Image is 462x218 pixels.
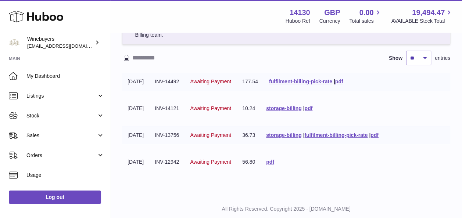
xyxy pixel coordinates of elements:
span: Awaiting Payment [190,132,231,138]
span: 0.00 [359,8,374,18]
a: pdf [266,159,274,165]
span: | [303,105,304,111]
td: INV-14121 [149,99,185,117]
span: | [334,79,335,84]
span: | [369,132,370,138]
td: [DATE] [122,153,149,171]
span: Awaiting Payment [190,105,231,111]
p: All Rights Reserved. Copyright 2025 - [DOMAIN_NAME] [116,206,456,212]
span: Listings [26,92,97,99]
span: [EMAIL_ADDRESS][DOMAIN_NAME] [27,43,108,49]
span: Awaiting Payment [190,159,231,165]
td: 10.24 [237,99,261,117]
span: entries [435,55,450,62]
span: Stock [26,112,97,119]
a: fulfilment-billing-pick-rate [269,79,332,84]
a: storage-billing [266,132,301,138]
a: Log out [9,190,101,204]
td: 36.73 [237,126,261,144]
div: Huboo Ref [286,18,310,25]
td: [DATE] [122,99,149,117]
a: pdf [304,105,312,111]
span: Total sales [349,18,382,25]
label: Show [389,55,402,62]
td: 177.54 [237,73,264,91]
td: [DATE] [122,73,149,91]
span: AVAILABLE Stock Total [391,18,453,25]
td: 56.80 [237,153,261,171]
a: pdf [370,132,379,138]
a: 0.00 Total sales [349,8,382,25]
span: My Dashboard [26,73,104,80]
a: storage-billing [266,105,301,111]
span: | [303,132,304,138]
div: Currency [319,18,340,25]
img: internalAdmin-14130@internal.huboo.com [9,37,20,48]
span: Sales [26,132,97,139]
span: Usage [26,172,104,179]
td: [DATE] [122,126,149,144]
span: 19,494.47 [412,8,445,18]
strong: GBP [324,8,340,18]
a: pdf [335,79,343,84]
span: Awaiting Payment [190,79,231,84]
td: INV-14492 [149,73,185,91]
strong: 14130 [290,8,310,18]
td: INV-13756 [149,126,185,144]
span: Orders [26,152,97,159]
td: INV-12942 [149,153,185,171]
a: 19,494.47 AVAILABLE Stock Total [391,8,453,25]
div: Winebuyers [27,36,93,50]
a: fulfilment-billing-pick-rate [304,132,368,138]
